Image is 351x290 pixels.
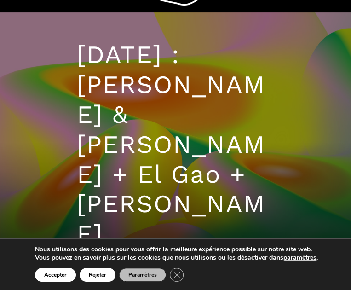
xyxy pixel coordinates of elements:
button: Paramètres [119,268,166,282]
button: Rejeter [80,268,115,282]
button: Accepter [35,268,76,282]
h1: [DATE] : [PERSON_NAME] & [PERSON_NAME] + El Gao + [PERSON_NAME] [77,40,275,249]
p: Nous utilisons des cookies pour vous offrir la meilleure expérience possible sur notre site web. [35,245,318,254]
p: Vous pouvez en savoir plus sur les cookies que nous utilisons ou les désactiver dans . [35,254,318,262]
button: paramètres [283,254,316,262]
button: Close GDPR Cookie Banner [170,268,184,282]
